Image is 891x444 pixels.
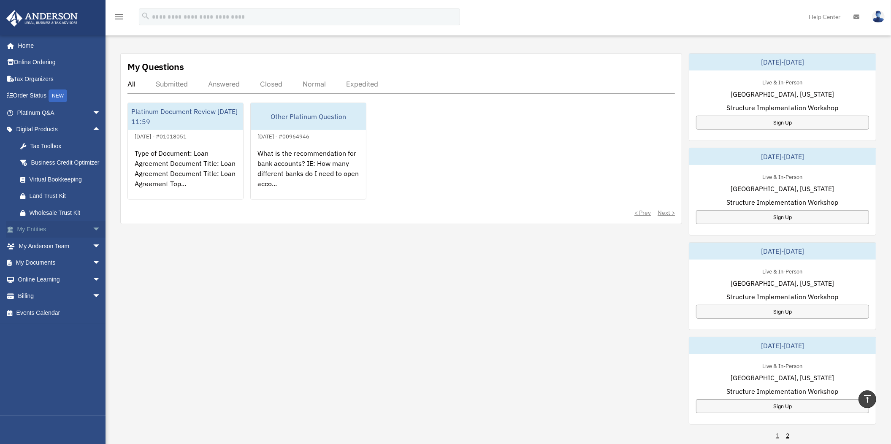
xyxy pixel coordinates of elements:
a: Tax Toolbox [12,138,114,154]
a: Order StatusNEW [6,87,114,105]
div: Tax Toolbox [30,141,103,152]
span: arrow_drop_down [92,104,109,122]
a: Virtual Bookkeeping [12,171,114,188]
div: [DATE]-[DATE] [689,337,876,354]
a: vertical_align_top [859,390,876,408]
a: Digital Productsarrow_drop_up [6,121,114,138]
div: Business Credit Optimizer [30,157,103,168]
div: Live & In-Person [756,77,810,86]
a: Online Learningarrow_drop_down [6,271,114,288]
a: Platinum Document Review [DATE] 11:59[DATE] - #01018051Type of Document: Loan Agreement Document ... [127,103,244,200]
a: Land Trust Kit [12,188,114,205]
div: Other Platinum Question [251,103,366,130]
a: Business Credit Optimizer [12,154,114,171]
a: Sign Up [696,399,869,413]
a: Events Calendar [6,304,114,321]
div: Answered [208,80,240,88]
a: Wholesale Trust Kit [12,204,114,221]
a: menu [114,15,124,22]
div: Platinum Document Review [DATE] 11:59 [128,103,243,130]
a: Online Ordering [6,54,114,71]
div: [DATE]-[DATE] [689,54,876,70]
div: Closed [260,80,282,88]
div: My Questions [127,60,184,73]
div: All [127,80,135,88]
i: search [141,11,150,21]
span: arrow_drop_down [92,271,109,288]
span: arrow_drop_down [92,288,109,305]
i: vertical_align_top [862,394,872,404]
img: User Pic [872,11,885,23]
div: Live & In-Person [756,266,810,275]
span: arrow_drop_down [92,221,109,238]
span: [GEOGRAPHIC_DATA], [US_STATE] [731,278,834,288]
div: Live & In-Person [756,172,810,181]
div: Land Trust Kit [30,191,103,201]
span: arrow_drop_up [92,121,109,138]
div: [DATE]-[DATE] [689,243,876,260]
a: Billingarrow_drop_down [6,288,114,305]
a: Platinum Q&Aarrow_drop_down [6,104,114,121]
img: Anderson Advisors Platinum Portal [4,10,80,27]
a: My Entitiesarrow_drop_down [6,221,114,238]
span: [GEOGRAPHIC_DATA], [US_STATE] [731,373,834,383]
a: Home [6,37,109,54]
div: Normal [303,80,326,88]
div: [DATE] - #01018051 [128,131,193,140]
div: Type of Document: Loan Agreement Document Title: Loan Agreement Document Title: Loan Agreement To... [128,141,243,207]
span: Structure Implementation Workshop [727,386,839,396]
div: NEW [49,89,67,102]
div: Virtual Bookkeeping [30,174,103,185]
div: [DATE] - #00964946 [251,131,316,140]
a: Sign Up [696,210,869,224]
a: Sign Up [696,116,869,130]
span: Structure Implementation Workshop [727,292,839,302]
div: Expedited [346,80,378,88]
a: Tax Organizers [6,70,114,87]
a: Sign Up [696,305,869,319]
a: My Documentsarrow_drop_down [6,254,114,271]
div: Live & In-Person [756,361,810,370]
span: Structure Implementation Workshop [727,103,839,113]
a: 2 [786,431,789,440]
a: My Anderson Teamarrow_drop_down [6,238,114,254]
div: What is the recommendation for bank accounts? IE: How many different banks do I need to open acco... [251,141,366,207]
i: menu [114,12,124,22]
span: Structure Implementation Workshop [727,197,839,207]
a: Other Platinum Question[DATE] - #00964946What is the recommendation for bank accounts? IE: How ma... [250,103,366,200]
div: Wholesale Trust Kit [30,208,103,218]
span: arrow_drop_down [92,254,109,272]
span: [GEOGRAPHIC_DATA], [US_STATE] [731,184,834,194]
div: [DATE]-[DATE] [689,148,876,165]
div: Submitted [156,80,188,88]
span: arrow_drop_down [92,238,109,255]
span: [GEOGRAPHIC_DATA], [US_STATE] [731,89,834,99]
